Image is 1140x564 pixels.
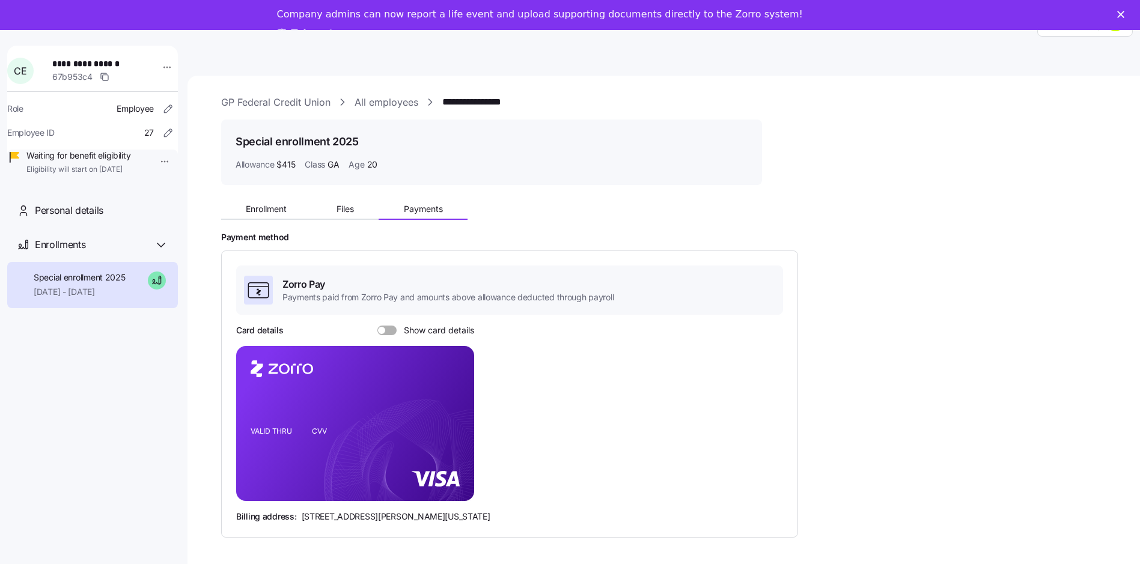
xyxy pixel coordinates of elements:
[355,95,418,110] a: All employees
[34,271,126,284] span: Special enrollment 2025
[221,95,331,110] a: GP Federal Credit Union
[221,232,1123,243] h2: Payment method
[302,511,490,523] span: [STREET_ADDRESS][PERSON_NAME][US_STATE]
[367,159,377,171] span: 20
[144,127,154,139] span: 27
[236,134,359,149] h1: Special enrollment 2025
[236,511,297,523] span: Billing address:
[1117,11,1129,18] div: Close
[349,159,364,171] span: Age
[277,28,352,41] a: Take a tour
[282,277,614,292] span: Zorro Pay
[277,8,803,20] div: Company admins can now report a life event and upload supporting documents directly to the Zorro ...
[251,426,292,435] tspan: VALID THRU
[34,286,126,298] span: [DATE] - [DATE]
[26,165,130,175] span: Eligibility will start on [DATE]
[7,127,55,139] span: Employee ID
[305,159,325,171] span: Class
[246,205,287,213] span: Enrollment
[397,326,474,335] span: Show card details
[7,103,23,115] span: Role
[117,103,154,115] span: Employee
[404,205,443,213] span: Payments
[337,205,354,213] span: Files
[52,71,93,83] span: 67b953c4
[328,159,339,171] span: GA
[282,291,614,303] span: Payments paid from Zorro Pay and amounts above allowance deducted through payroll
[236,159,274,171] span: Allowance
[276,159,295,171] span: $415
[35,237,85,252] span: Enrollments
[26,150,130,162] span: Waiting for benefit eligibility
[14,66,26,76] span: C E
[312,426,327,435] tspan: CVV
[236,324,284,336] h3: Card details
[35,203,103,218] span: Personal details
